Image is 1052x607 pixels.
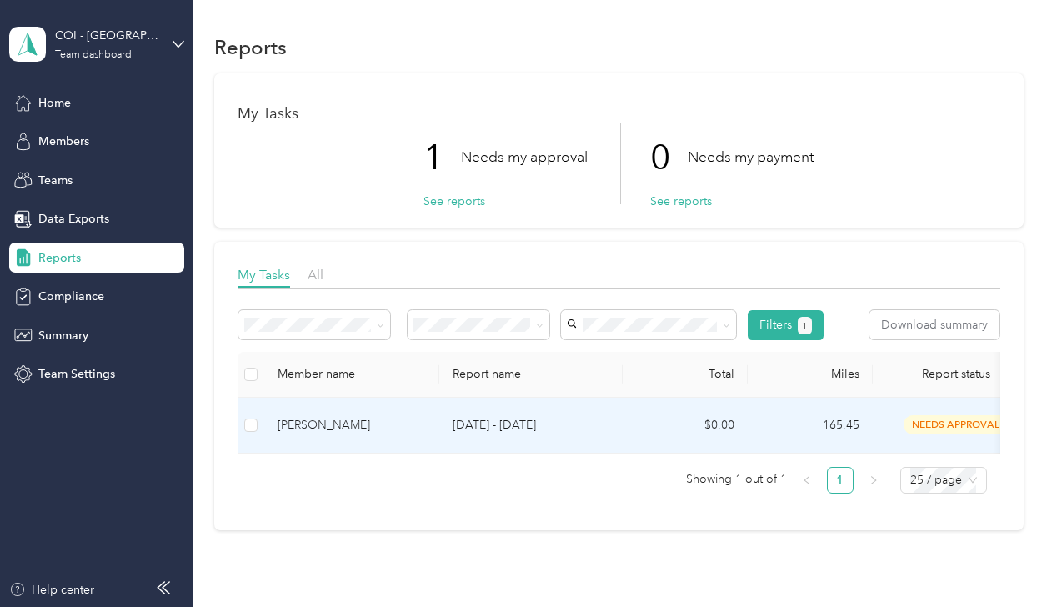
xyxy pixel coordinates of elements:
a: 1 [828,468,853,493]
span: Showing 1 out of 1 [686,467,787,492]
span: Report status [886,367,1026,381]
span: needs approval [904,415,1009,434]
p: [DATE] - [DATE] [453,416,609,434]
li: Next Page [860,467,887,494]
p: 1 [423,123,461,193]
button: 1 [798,317,812,334]
span: right [869,475,879,485]
iframe: Everlance-gr Chat Button Frame [959,514,1052,607]
div: COI - [GEOGRAPHIC_DATA]/[GEOGRAPHIC_DATA] [55,27,159,44]
span: My Tasks [238,267,290,283]
p: Needs my approval [461,147,588,168]
div: Miles [761,367,859,381]
button: right [860,467,887,494]
li: Previous Page [794,467,820,494]
button: Help center [9,581,94,599]
button: Filters1 [748,310,824,340]
button: See reports [423,193,485,210]
h1: Reports [214,38,287,56]
div: Team dashboard [55,50,132,60]
span: Teams [38,172,73,189]
h1: My Tasks [238,105,1000,123]
div: [PERSON_NAME] [278,416,426,434]
span: Compliance [38,288,104,305]
div: Member name [278,367,426,381]
span: Home [38,94,71,112]
li: 1 [827,467,854,494]
td: $0.00 [623,398,748,454]
td: 165.45 [748,398,873,454]
span: Members [38,133,89,150]
span: 25 / page [910,468,977,493]
span: All [308,267,323,283]
span: 1 [802,319,807,334]
div: Total [636,367,734,381]
span: Team Settings [38,365,115,383]
span: Reports [38,249,81,267]
span: Summary [38,327,88,344]
button: Download summary [869,310,999,339]
th: Report name [439,352,623,398]
button: See reports [650,193,712,210]
button: left [794,467,820,494]
span: Data Exports [38,210,109,228]
span: left [802,475,812,485]
th: Member name [264,352,439,398]
div: Page Size [900,467,987,494]
p: Needs my payment [688,147,814,168]
p: 0 [650,123,688,193]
